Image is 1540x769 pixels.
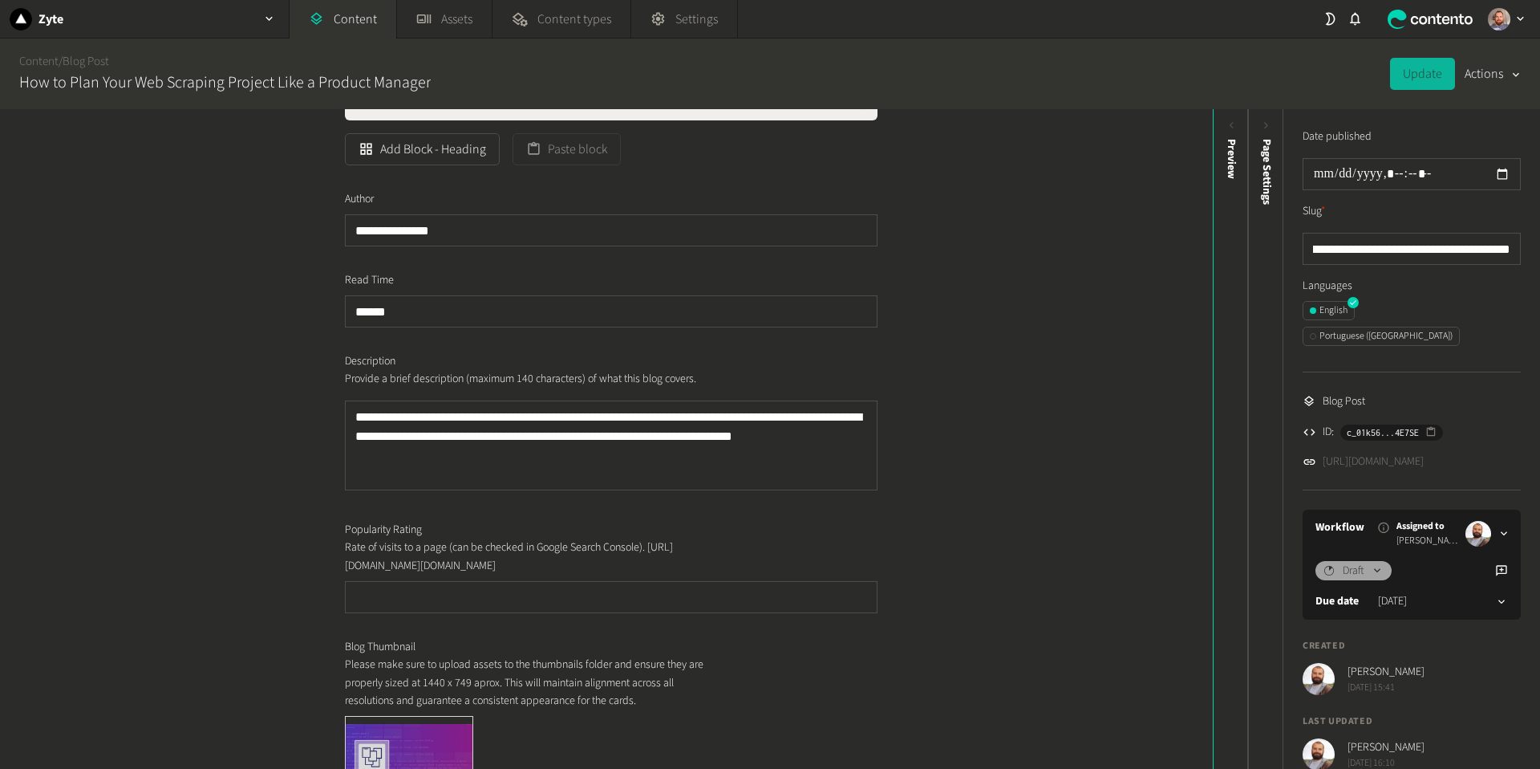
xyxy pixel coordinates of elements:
span: Read Time [345,272,394,289]
span: Blog Thumbnail [345,639,415,656]
span: Blog Post [1323,393,1365,410]
img: Cleber Alexandre [1303,663,1335,695]
label: Due date [1315,593,1359,610]
a: [URL][DOMAIN_NAME] [1323,454,1424,470]
span: Assigned to [1396,519,1459,534]
span: Description [345,353,395,370]
span: Draft [1343,563,1364,580]
span: Author [345,191,374,208]
label: Slug [1303,203,1326,220]
img: Erik Galiana Farell [1488,8,1510,31]
span: [PERSON_NAME] [1347,664,1424,681]
span: ID: [1323,424,1334,441]
button: Portuguese ([GEOGRAPHIC_DATA]) [1303,327,1460,346]
a: Workflow [1315,519,1364,536]
span: Settings [675,10,718,29]
div: Portuguese ([GEOGRAPHIC_DATA]) [1310,329,1453,344]
label: Languages [1303,278,1521,295]
button: English [1303,301,1355,320]
button: Draft [1315,561,1392,580]
a: Content [19,53,59,70]
div: English [1310,303,1347,318]
button: Actions [1465,58,1521,90]
span: / [59,53,63,70]
p: Provide a brief description (maximum 140 characters) of what this blog covers. [345,370,710,388]
label: Date published [1303,128,1372,145]
p: Rate of visits to a page (can be checked in Google Search Console). [URL][DOMAIN_NAME][DOMAIN_NAME] [345,539,710,575]
h2: How to Plan Your Web Scraping Project Like a Product Manager [19,71,431,95]
div: Preview [1223,139,1240,179]
button: Paste block [513,133,621,165]
h2: Zyte [38,10,63,29]
span: [PERSON_NAME] [1396,534,1459,548]
button: c_01k56...4E7SE [1340,425,1443,441]
img: Cleber Alexandre [1465,521,1491,547]
span: c_01k56...4E7SE [1347,425,1419,440]
time: [DATE] [1378,593,1407,610]
span: [PERSON_NAME] [1347,739,1424,756]
button: Update [1390,58,1455,90]
h4: Last updated [1303,714,1521,729]
span: Page Settings [1258,139,1275,205]
span: Popularity Rating [345,522,422,539]
a: Blog Post [63,53,109,70]
button: Add Block - Heading [345,133,500,165]
span: [DATE] 15:41 [1347,681,1424,695]
p: Please make sure to upload assets to the thumbnails folder and ensure they are properly sized at ... [345,656,710,710]
h4: Created [1303,639,1521,653]
span: Content types [537,10,611,29]
img: Zyte [10,8,32,31]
